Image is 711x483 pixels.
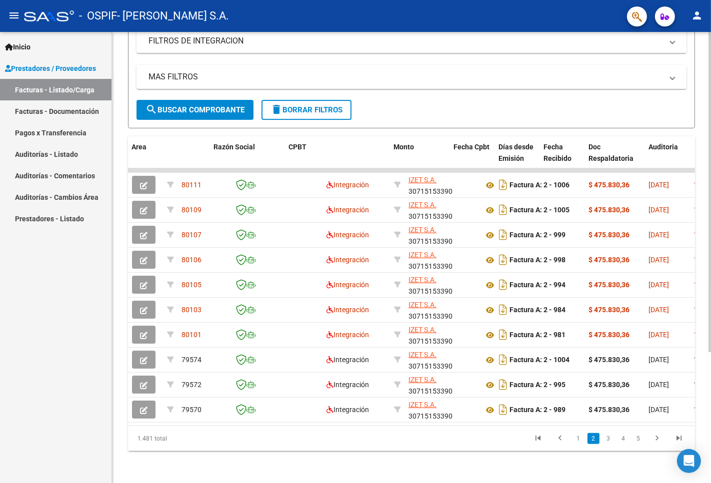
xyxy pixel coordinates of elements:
span: 79574 [181,356,201,364]
span: [DATE] [648,356,669,364]
i: Descargar documento [496,252,509,268]
div: 1.481 total [128,426,239,451]
span: 15 [693,306,701,314]
span: Integración [326,306,369,314]
span: [DATE] [648,306,669,314]
strong: $ 475.830,36 [588,256,629,264]
mat-expansion-panel-header: MAS FILTROS [136,65,686,89]
span: IZET S.A. [408,376,436,384]
span: 15 [693,381,701,389]
span: Integración [326,256,369,264]
span: 80106 [181,256,201,264]
span: Buscar Comprobante [145,105,244,114]
mat-icon: person [691,9,703,21]
span: [DATE] [648,281,669,289]
strong: $ 475.830,36 [588,306,629,314]
span: Integración [326,406,369,414]
span: [DATE] [648,206,669,214]
span: 80111 [181,181,201,189]
strong: $ 475.830,36 [588,406,629,414]
span: Borrar Filtros [270,105,342,114]
span: 15 [693,181,701,189]
span: Area [131,143,146,151]
div: 30715153390 [408,224,475,245]
strong: $ 475.830,36 [588,181,629,189]
span: Inicio [5,41,30,52]
span: Monto [393,143,414,151]
span: [DATE] [648,406,669,414]
span: [DATE] [648,181,669,189]
li: page 2 [586,430,601,447]
datatable-header-cell: Fecha Cpbt [449,136,494,180]
datatable-header-cell: Monto [389,136,449,180]
span: IZET S.A. [408,301,436,309]
i: Descargar documento [496,327,509,343]
span: 80109 [181,206,201,214]
span: 15 [693,206,701,214]
strong: Factura A: 2 - 1006 [509,181,569,189]
a: 1 [572,433,584,444]
div: 30715153390 [408,199,475,220]
span: Auditoria [648,143,678,151]
span: 15 [693,331,701,339]
datatable-header-cell: Fecha Recibido [539,136,584,180]
span: Integración [326,206,369,214]
span: [DATE] [648,256,669,264]
span: IZET S.A. [408,276,436,284]
span: Días desde Emisión [498,143,533,162]
a: 3 [602,433,614,444]
div: 30715153390 [408,299,475,320]
li: page 4 [616,430,631,447]
datatable-header-cell: Doc Respaldatoria [584,136,644,180]
i: Descargar documento [496,302,509,318]
span: 79572 [181,381,201,389]
span: IZET S.A. [408,251,436,259]
span: Integración [326,331,369,339]
i: Descargar documento [496,277,509,293]
div: 30715153390 [408,274,475,295]
strong: $ 475.830,36 [588,381,629,389]
span: 80107 [181,231,201,239]
span: [DATE] [648,331,669,339]
span: 15 [693,356,701,364]
strong: Factura A: 2 - 984 [509,306,565,314]
strong: Factura A: 2 - 995 [509,381,565,389]
strong: $ 475.830,36 [588,356,629,364]
a: 5 [632,433,644,444]
a: 2 [587,433,599,444]
i: Descargar documento [496,402,509,418]
li: page 5 [631,430,646,447]
span: IZET S.A. [408,351,436,359]
span: Integración [326,181,369,189]
span: Doc Respaldatoria [588,143,633,162]
span: [DATE] [648,231,669,239]
div: 30715153390 [408,249,475,270]
span: 79570 [181,406,201,414]
span: IZET S.A. [408,176,436,184]
span: Razón Social [213,143,255,151]
li: page 3 [601,430,616,447]
div: Open Intercom Messenger [677,449,701,473]
span: IZET S.A. [408,201,436,209]
datatable-header-cell: Días desde Emisión [494,136,539,180]
span: 15 [693,281,701,289]
span: Fecha Cpbt [453,143,489,151]
span: 80103 [181,306,201,314]
strong: Factura A: 2 - 989 [509,406,565,414]
mat-icon: delete [270,103,282,115]
button: Buscar Comprobante [136,100,253,120]
span: Integración [326,381,369,389]
div: 30715153390 [408,399,475,420]
li: page 1 [571,430,586,447]
strong: $ 475.830,36 [588,281,629,289]
span: IZET S.A. [408,401,436,409]
div: 30715153390 [408,349,475,370]
span: [DATE] [648,381,669,389]
span: Fecha Recibido [543,143,571,162]
div: 30715153390 [408,374,475,395]
span: 15 [693,256,701,264]
i: Descargar documento [496,177,509,193]
a: 4 [617,433,629,444]
datatable-header-cell: Area [127,136,195,180]
span: - OSPIF [79,5,117,27]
